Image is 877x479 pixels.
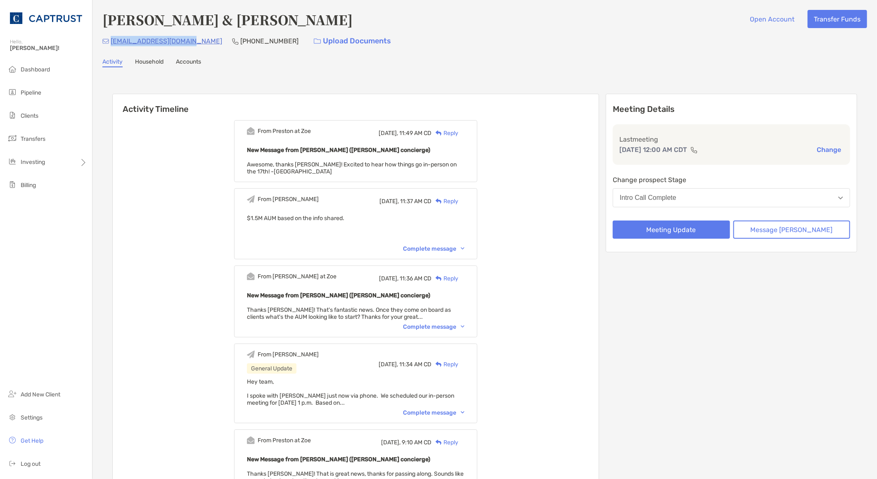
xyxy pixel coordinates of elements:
div: From Preston at Zoe [258,128,311,135]
span: [DATE], [379,198,399,205]
a: Activity [102,58,123,67]
span: [PERSON_NAME]! [10,45,87,52]
b: New Message from [PERSON_NAME] ([PERSON_NAME] concierge) [247,456,430,463]
span: 11:49 AM CD [399,130,431,137]
img: Reply icon [436,130,442,136]
div: Reply [431,129,458,138]
span: Clients [21,112,38,119]
a: Upload Documents [308,32,396,50]
b: New Message from [PERSON_NAME] ([PERSON_NAME] concierge) [247,147,430,154]
div: Intro Call Complete [620,194,676,202]
div: Complete message [403,245,465,252]
button: Change [814,145,844,154]
img: logout icon [7,458,17,468]
p: Last meeting [619,134,844,145]
img: Reply icon [436,440,442,445]
img: CAPTRUST Logo [10,3,82,33]
span: Get Help [21,437,43,444]
span: Hey team, I spoke with [PERSON_NAME] just now via phone. We scheduled our in-person meeting for [... [247,378,454,406]
div: From [PERSON_NAME] [258,196,319,203]
span: Investing [21,159,45,166]
div: From Preston at Zoe [258,437,311,444]
div: Reply [431,360,458,369]
button: Open Account [744,10,801,28]
div: From [PERSON_NAME] [258,351,319,358]
img: clients icon [7,110,17,120]
span: 9:10 AM CD [402,439,431,446]
img: pipeline icon [7,87,17,97]
div: Reply [431,274,458,283]
span: Billing [21,182,36,189]
img: Event icon [247,273,255,280]
h6: Activity Timeline [113,94,599,114]
p: [EMAIL_ADDRESS][DOMAIN_NAME] [111,36,222,46]
span: 11:37 AM CD [400,198,431,205]
img: Event icon [247,351,255,358]
div: Reply [431,197,458,206]
b: New Message from [PERSON_NAME] ([PERSON_NAME] concierge) [247,292,430,299]
div: General Update [247,363,296,374]
span: [DATE], [379,130,398,137]
span: 11:34 AM CD [399,361,431,368]
a: Accounts [176,58,201,67]
img: button icon [314,38,321,44]
span: Transfers [21,135,45,142]
img: Event icon [247,127,255,135]
span: Settings [21,414,43,421]
button: Transfer Funds [808,10,867,28]
div: From [PERSON_NAME] at Zoe [258,273,337,280]
img: get-help icon [7,435,17,445]
span: Thanks [PERSON_NAME]! That's fantastic news. Once they come on board as clients what's the AUM lo... [247,306,451,320]
button: Intro Call Complete [613,188,850,207]
span: Awesome, thanks [PERSON_NAME]! Excited to hear how things go in-person on the 17th! -[GEOGRAPHIC_... [247,161,457,175]
span: Log out [21,460,40,467]
span: Dashboard [21,66,50,73]
div: Reply [431,438,458,447]
p: $1.5M AUM based on the info shared. [247,213,465,223]
a: Household [135,58,164,67]
div: Complete message [403,323,465,330]
img: Chevron icon [461,325,465,328]
p: [PHONE_NUMBER] [240,36,299,46]
span: [DATE], [381,439,401,446]
div: Complete message [403,409,465,416]
p: [DATE] 12:00 AM CDT [619,145,687,155]
img: billing icon [7,180,17,190]
img: Event icon [247,195,255,203]
img: Email Icon [102,39,109,44]
img: dashboard icon [7,64,17,74]
span: [DATE], [379,275,398,282]
button: Message [PERSON_NAME] [733,221,851,239]
img: Chevron icon [461,411,465,414]
img: Open dropdown arrow [838,197,843,199]
img: Event icon [247,436,255,444]
img: add_new_client icon [7,389,17,399]
span: 11:36 AM CD [400,275,431,282]
h4: [PERSON_NAME] & [PERSON_NAME] [102,10,353,29]
img: communication type [690,147,698,153]
p: Meeting Details [613,104,850,114]
span: [DATE], [379,361,398,368]
img: Reply icon [436,199,442,204]
img: Phone Icon [232,38,239,45]
img: Chevron icon [461,247,465,250]
button: Meeting Update [613,221,730,239]
img: Reply icon [436,276,442,281]
img: Reply icon [436,362,442,367]
span: Pipeline [21,89,41,96]
img: settings icon [7,412,17,422]
p: Change prospect Stage [613,175,850,185]
img: transfers icon [7,133,17,143]
span: Add New Client [21,391,60,398]
img: investing icon [7,157,17,166]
